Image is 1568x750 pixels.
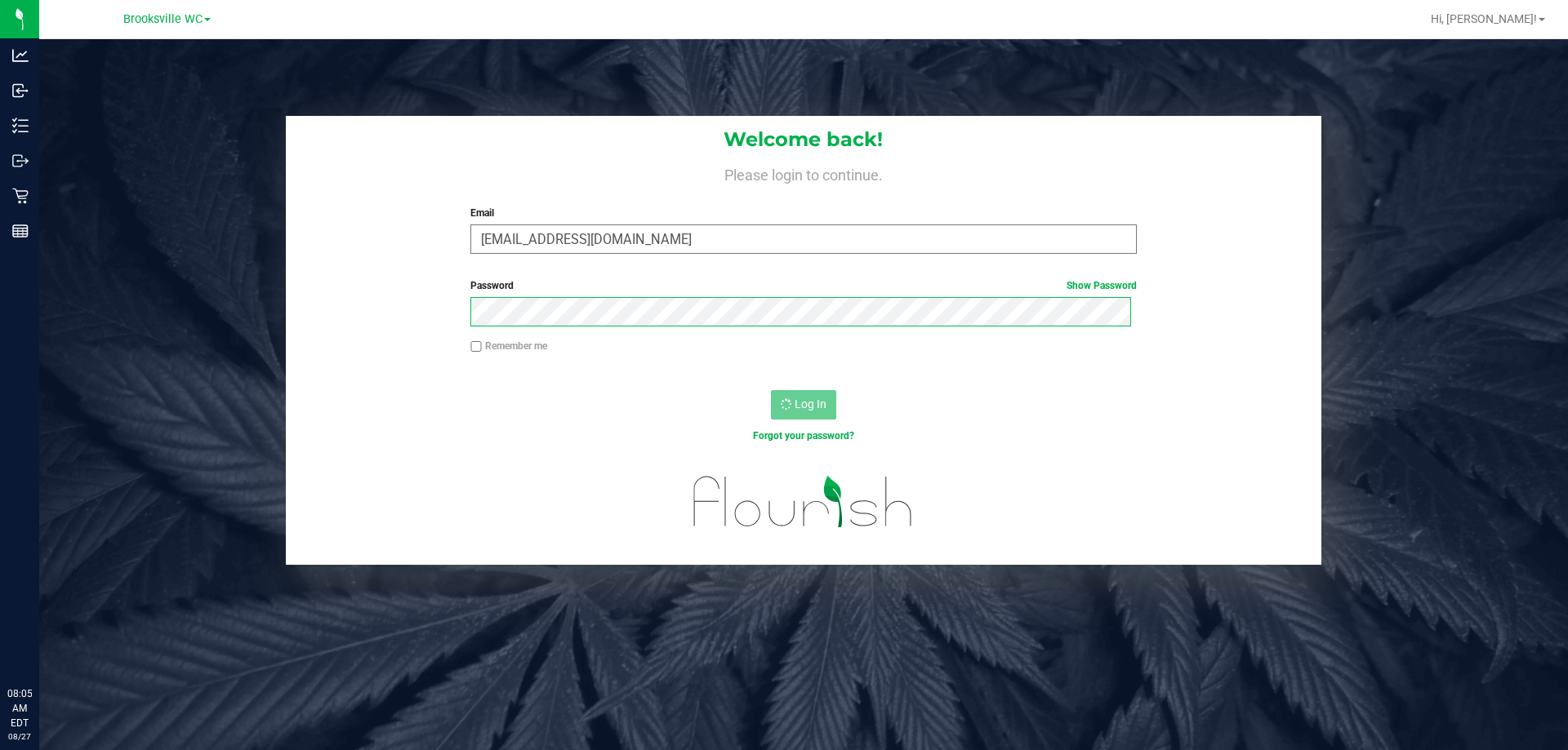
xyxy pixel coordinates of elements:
[123,12,203,26] span: Brooksville WC
[470,280,514,291] span: Password
[286,163,1321,183] h4: Please login to continue.
[470,339,547,353] label: Remember me
[1431,12,1537,25] span: Hi, [PERSON_NAME]!
[12,223,29,239] inline-svg: Reports
[795,397,826,411] span: Log In
[12,82,29,99] inline-svg: Inbound
[7,730,32,743] p: 08/27
[753,430,854,442] a: Forgot your password?
[1067,280,1137,291] a: Show Password
[286,129,1321,150] h1: Welcome back!
[12,47,29,64] inline-svg: Analytics
[470,341,482,353] input: Remember me
[470,206,1136,220] label: Email
[12,153,29,169] inline-svg: Outbound
[12,188,29,204] inline-svg: Retail
[12,118,29,134] inline-svg: Inventory
[674,460,933,544] img: flourish_logo.svg
[771,390,836,419] button: Log In
[7,686,32,730] p: 08:05 AM EDT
